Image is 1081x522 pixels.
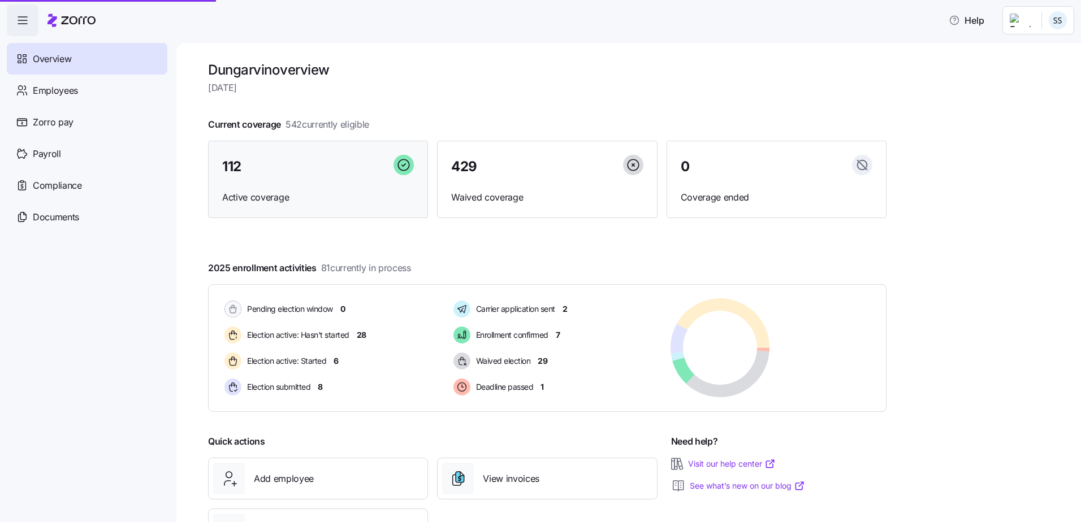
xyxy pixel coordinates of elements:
a: Zorro pay [7,106,167,138]
a: Visit our help center [688,458,776,469]
img: b3a65cbeab486ed89755b86cd886e362 [1049,11,1067,29]
span: Election submitted [244,381,310,393]
span: Carrier application sent [473,303,555,315]
span: Quick actions [208,434,265,449]
a: Overview [7,43,167,75]
a: See what’s new on our blog [690,480,805,491]
span: Coverage ended [681,190,872,205]
span: 542 currently eligible [286,118,369,132]
span: Election active: Started [244,355,326,367]
span: 8 [318,381,323,393]
span: 0 [340,303,345,315]
span: Payroll [33,147,61,161]
span: Compliance [33,179,82,193]
span: Zorro pay [33,115,73,129]
span: 1 [540,381,544,393]
span: 429 [451,160,477,173]
span: 2025 enrollment activities [208,261,411,275]
a: Documents [7,201,167,233]
span: 81 currently in process [321,261,411,275]
span: 112 [222,160,241,173]
span: View invoices [483,472,539,486]
a: Payroll [7,138,167,169]
span: 0 [681,160,690,173]
span: Deadline passed [473,381,534,393]
span: 6 [334,355,339,367]
span: Help [949,14,984,27]
span: 28 [357,329,366,341]
span: Pending election window [244,303,333,315]
span: Waived coverage [451,190,643,205]
span: Current coverage [208,118,369,132]
span: Election active: Hasn't started [244,329,349,341]
span: Employees [33,84,78,98]
span: 29 [538,355,547,367]
a: Compliance [7,169,167,201]
h1: Dungarvin overview [208,61,887,79]
span: Active coverage [222,190,414,205]
button: Help [940,9,993,32]
span: 2 [563,303,568,315]
span: Documents [33,210,79,224]
img: Employer logo [1010,14,1032,27]
span: Waived election [473,355,531,367]
span: Overview [33,52,71,66]
span: Need help? [671,434,718,449]
span: [DATE] [208,81,887,95]
span: Enrollment confirmed [473,329,548,341]
span: Add employee [254,472,314,486]
a: Employees [7,75,167,106]
span: 7 [556,329,560,341]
